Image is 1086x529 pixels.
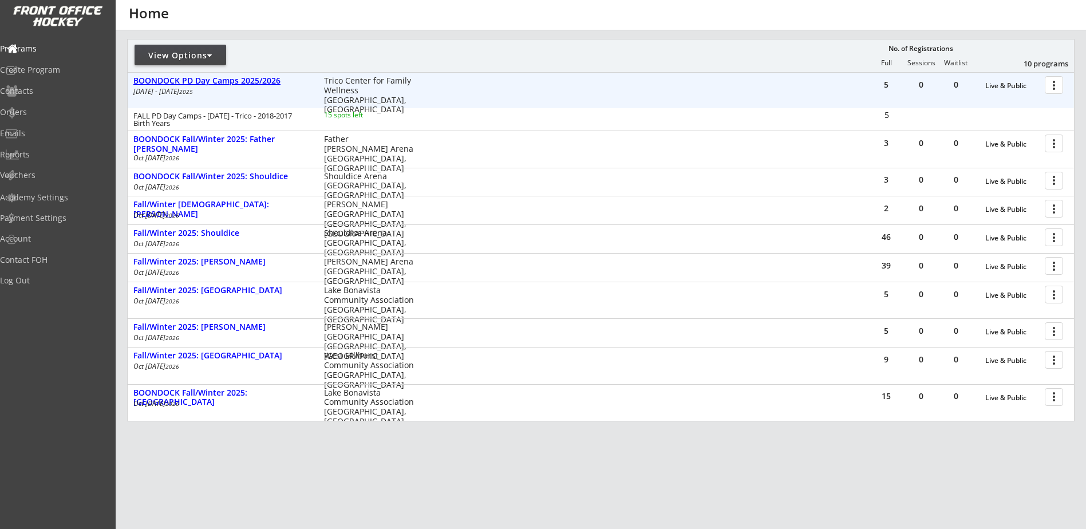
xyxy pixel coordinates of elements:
[904,262,938,270] div: 0
[904,59,938,67] div: Sessions
[133,228,312,238] div: Fall/Winter 2025: Shouldice
[885,45,956,53] div: No. of Registrations
[985,140,1039,148] div: Live & Public
[939,262,973,270] div: 0
[1045,286,1063,303] button: more_vert
[1045,172,1063,190] button: more_vert
[939,327,973,335] div: 0
[939,392,973,400] div: 0
[939,81,973,89] div: 0
[133,298,309,305] div: Oct [DATE]
[133,334,309,341] div: Oct [DATE]
[985,394,1039,402] div: Live & Public
[324,322,414,361] div: [PERSON_NAME][GEOGRAPHIC_DATA] [GEOGRAPHIC_DATA], [GEOGRAPHIC_DATA]
[165,240,179,248] em: 2026
[904,233,938,241] div: 0
[985,263,1039,271] div: Live & Public
[904,290,938,298] div: 0
[869,204,903,212] div: 2
[165,362,179,370] em: 2026
[869,139,903,147] div: 3
[869,59,903,67] div: Full
[133,400,309,407] div: Oct [DATE]
[904,392,938,400] div: 0
[133,388,312,408] div: BOONDOCK Fall/Winter 2025: [GEOGRAPHIC_DATA]
[133,351,312,361] div: Fall/Winter 2025: [GEOGRAPHIC_DATA]
[133,135,312,154] div: BOONDOCK Fall/Winter 2025: Father [PERSON_NAME]
[869,262,903,270] div: 39
[165,334,179,342] em: 2026
[1045,76,1063,94] button: more_vert
[135,50,226,61] div: View Options
[324,351,414,389] div: West Hillhurst Community Association [GEOGRAPHIC_DATA], [GEOGRAPHIC_DATA]
[904,139,938,147] div: 0
[985,206,1039,214] div: Live & Public
[869,176,903,184] div: 3
[904,176,938,184] div: 0
[869,81,903,89] div: 5
[869,327,903,335] div: 5
[939,204,973,212] div: 0
[133,200,312,219] div: Fall/Winter [DEMOGRAPHIC_DATA]: [PERSON_NAME]
[133,184,309,191] div: Oct [DATE]
[165,269,179,277] em: 2026
[165,154,179,162] em: 2026
[1045,257,1063,275] button: more_vert
[1045,200,1063,218] button: more_vert
[165,400,179,408] em: 2026
[939,176,973,184] div: 0
[324,76,414,115] div: Trico Center for Family Wellness [GEOGRAPHIC_DATA], [GEOGRAPHIC_DATA]
[904,327,938,335] div: 0
[179,88,193,96] em: 2025
[939,356,973,364] div: 0
[133,172,312,181] div: BOONDOCK Fall/Winter 2025: Shouldice
[165,211,179,219] em: 2026
[904,81,938,89] div: 0
[939,233,973,241] div: 0
[1009,58,1068,69] div: 10 programs
[985,82,1039,90] div: Live & Public
[324,135,414,173] div: Father [PERSON_NAME] Arena [GEOGRAPHIC_DATA], [GEOGRAPHIC_DATA]
[324,286,414,324] div: Lake Bonavista Community Association [GEOGRAPHIC_DATA], [GEOGRAPHIC_DATA]
[1045,135,1063,152] button: more_vert
[133,269,309,276] div: Oct [DATE]
[324,112,398,119] div: 15 spots left
[939,290,973,298] div: 0
[133,112,309,127] div: FALL PD Day Camps - [DATE] - Trico - 2018-2017 Birth Years
[985,357,1039,365] div: Live & Public
[985,328,1039,336] div: Live & Public
[133,286,312,295] div: Fall/Winter 2025: [GEOGRAPHIC_DATA]
[1045,388,1063,406] button: more_vert
[1045,228,1063,246] button: more_vert
[869,290,903,298] div: 5
[324,388,414,427] div: Lake Bonavista Community Association [GEOGRAPHIC_DATA], [GEOGRAPHIC_DATA]
[938,59,973,67] div: Waitlist
[1045,351,1063,369] button: more_vert
[324,257,414,286] div: [PERSON_NAME] Arena [GEOGRAPHIC_DATA], [GEOGRAPHIC_DATA]
[904,204,938,212] div: 0
[869,233,903,241] div: 46
[165,183,179,191] em: 2026
[133,257,312,267] div: Fall/Winter 2025: [PERSON_NAME]
[165,297,179,305] em: 2026
[133,363,309,370] div: Oct [DATE]
[324,172,414,200] div: Shouldice Arena [GEOGRAPHIC_DATA], [GEOGRAPHIC_DATA]
[133,322,312,332] div: Fall/Winter 2025: [PERSON_NAME]
[869,356,903,364] div: 9
[985,234,1039,242] div: Live & Public
[869,392,903,400] div: 15
[1045,322,1063,340] button: more_vert
[324,200,414,238] div: [PERSON_NAME][GEOGRAPHIC_DATA] [GEOGRAPHIC_DATA], [GEOGRAPHIC_DATA]
[870,111,903,119] div: 5
[133,76,312,86] div: BOONDOCK PD Day Camps 2025/2026
[133,240,309,247] div: Oct [DATE]
[904,356,938,364] div: 0
[324,228,414,257] div: Shouldice Arena [GEOGRAPHIC_DATA], [GEOGRAPHIC_DATA]
[985,291,1039,299] div: Live & Public
[985,177,1039,185] div: Live & Public
[939,139,973,147] div: 0
[133,212,309,219] div: Oct [DATE]
[133,155,309,161] div: Oct [DATE]
[133,88,309,95] div: [DATE] - [DATE]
